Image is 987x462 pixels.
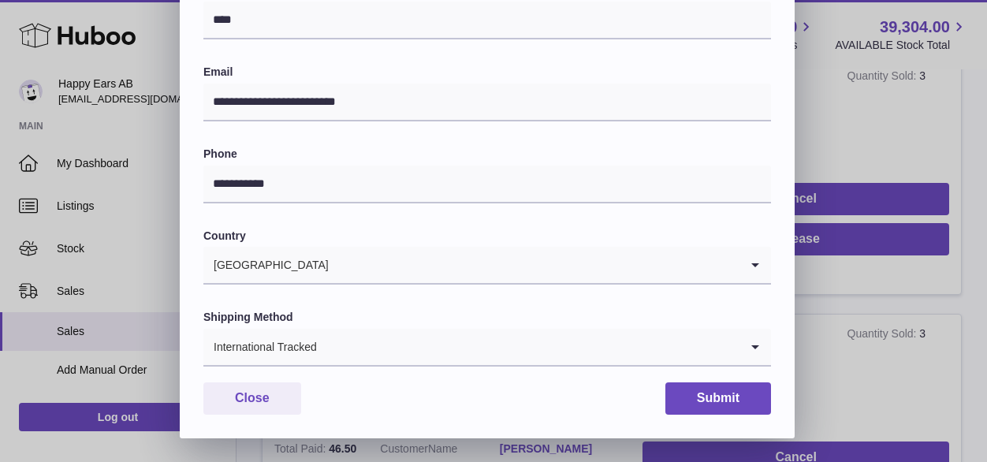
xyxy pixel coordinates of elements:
label: Country [203,229,771,244]
span: International Tracked [203,329,318,365]
label: Phone [203,147,771,162]
label: Email [203,65,771,80]
div: Search for option [203,329,771,367]
span: [GEOGRAPHIC_DATA] [203,247,330,283]
input: Search for option [318,329,739,365]
button: Close [203,382,301,415]
div: Search for option [203,247,771,285]
input: Search for option [330,247,739,283]
button: Submit [665,382,771,415]
label: Shipping Method [203,310,771,325]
